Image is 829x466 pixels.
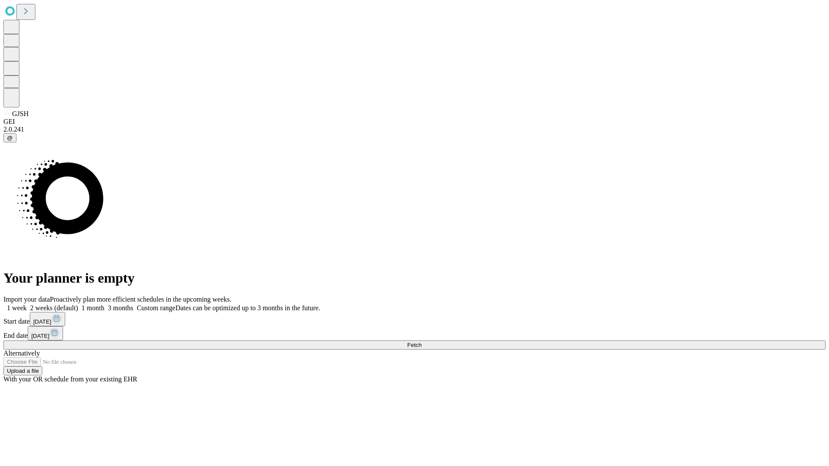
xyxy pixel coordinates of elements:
div: Start date [3,312,826,326]
span: Fetch [407,342,421,348]
span: Dates can be optimized up to 3 months in the future. [175,304,320,312]
button: [DATE] [30,312,65,326]
span: 2 weeks (default) [30,304,78,312]
div: End date [3,326,826,340]
span: Custom range [137,304,175,312]
h1: Your planner is empty [3,270,826,286]
span: GJSH [12,110,28,117]
span: [DATE] [33,318,51,325]
button: Upload a file [3,366,42,375]
button: @ [3,133,16,142]
span: 3 months [108,304,133,312]
button: [DATE] [28,326,63,340]
span: @ [7,135,13,141]
div: GEI [3,118,826,126]
span: Alternatively [3,349,40,357]
div: 2.0.241 [3,126,826,133]
span: 1 month [82,304,104,312]
span: Proactively plan more efficient schedules in the upcoming weeks. [50,296,231,303]
button: Fetch [3,340,826,349]
span: With your OR schedule from your existing EHR [3,375,137,383]
span: Import your data [3,296,50,303]
span: [DATE] [31,333,49,339]
span: 1 week [7,304,27,312]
